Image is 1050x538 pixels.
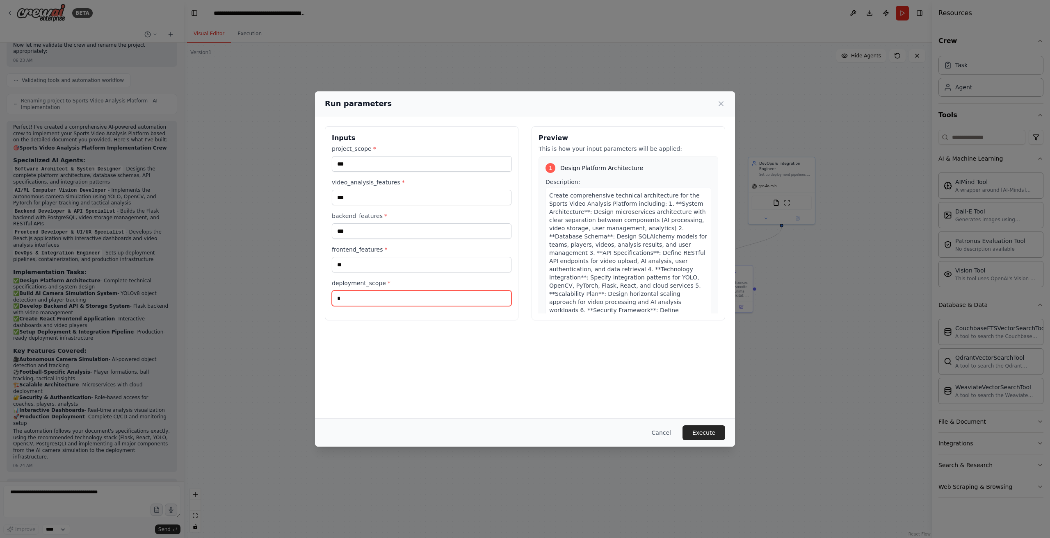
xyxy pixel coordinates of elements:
[549,192,707,346] span: Create comprehensive technical architecture for the Sports Video Analysis Platform including: 1. ...
[546,179,580,185] span: Description:
[332,145,511,153] label: project_scope
[560,164,643,172] span: Design Platform Architecture
[682,425,725,440] button: Execute
[332,178,511,186] label: video_analysis_features
[539,133,718,143] h3: Preview
[325,98,392,109] h2: Run parameters
[332,212,511,220] label: backend_features
[332,279,511,287] label: deployment_scope
[332,245,511,254] label: frontend_features
[645,425,678,440] button: Cancel
[539,145,718,153] p: This is how your input parameters will be applied:
[546,163,555,173] div: 1
[332,133,511,143] h3: Inputs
